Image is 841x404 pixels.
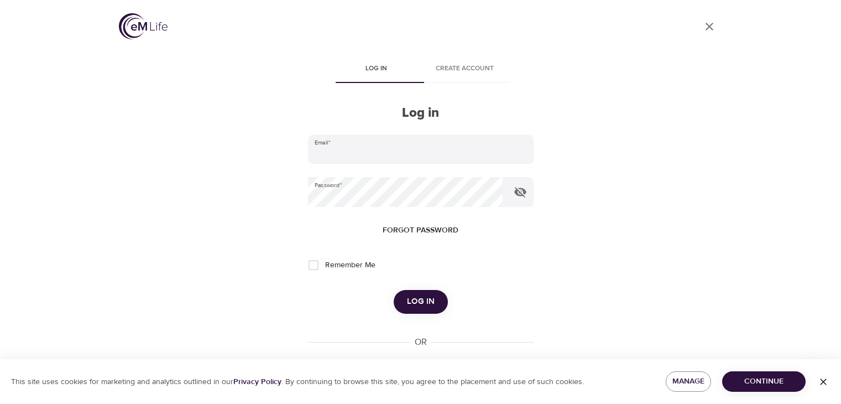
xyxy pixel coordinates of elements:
[325,260,375,271] span: Remember Me
[119,13,168,39] img: logo
[233,377,281,387] a: Privacy Policy
[427,63,503,75] span: Create account
[675,375,703,389] span: Manage
[378,220,463,241] button: Forgot password
[696,13,723,40] a: close
[731,375,797,389] span: Continue
[383,224,458,237] span: Forgot password
[666,371,712,392] button: Manage
[407,294,435,309] span: Log in
[339,63,414,75] span: Log in
[722,371,806,392] button: Continue
[308,56,534,83] div: disabled tabs example
[394,290,448,313] button: Log in
[308,105,534,121] h2: Log in
[410,336,431,349] div: OR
